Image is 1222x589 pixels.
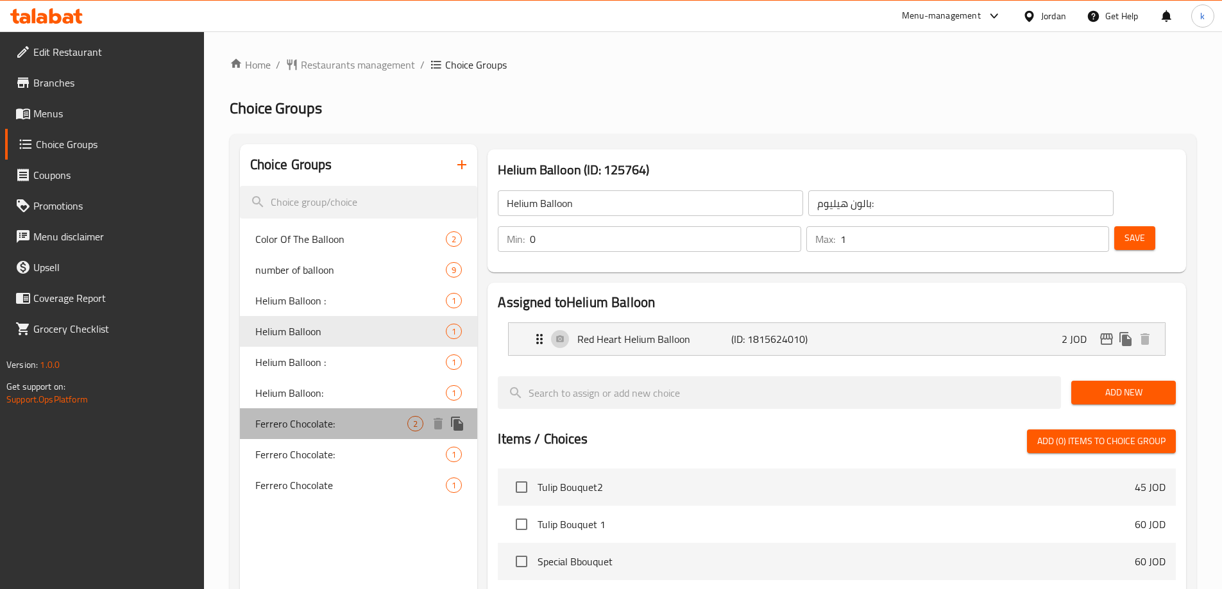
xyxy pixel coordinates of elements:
span: 1 [446,449,461,461]
a: Edit Restaurant [5,37,204,67]
span: Tulip Bouquet2 [538,479,1135,495]
p: Max: [815,231,835,247]
span: Choice Groups [230,94,322,122]
span: 1 [446,387,461,399]
span: Select choice [508,474,535,501]
span: Helium Balloon : [255,354,446,370]
a: Grocery Checklist [5,313,204,344]
a: Restaurants management [285,57,415,72]
h2: Assigned to Helium Balloon [498,293,1176,312]
li: / [420,57,425,72]
input: search [498,376,1061,409]
a: Menu disclaimer [5,221,204,252]
span: Add (0) items to choice group [1037,433,1166,449]
div: Choices [446,354,462,370]
button: Add (0) items to choice group [1027,429,1176,453]
div: Choices [446,477,462,493]
span: Helium Balloon [255,324,446,339]
span: 2 [408,418,423,430]
p: 60 JOD [1135,554,1166,569]
span: Choice Groups [36,137,194,152]
span: Upsell [33,260,194,275]
span: Restaurants management [301,57,415,72]
div: Menu-management [902,8,981,24]
span: Grocery Checklist [33,321,194,336]
button: edit [1097,329,1116,349]
button: duplicate [448,414,467,433]
button: Save [1114,226,1155,250]
div: Helium Balloon:1 [240,377,478,408]
span: Ferrero Chocolate: [255,447,446,462]
span: Edit Restaurant [33,44,194,60]
p: 45 JOD [1135,479,1166,495]
span: Select choice [508,511,535,538]
input: search [240,186,478,219]
span: Menus [33,106,194,121]
span: Add New [1082,385,1166,401]
div: Ferrero Chocolate:1 [240,439,478,470]
span: Promotions [33,198,194,213]
span: Color Of The Balloon [255,231,446,247]
nav: breadcrumb [230,57,1196,72]
div: Choices [446,262,462,278]
span: Save [1124,230,1145,246]
button: delete [1135,329,1155,349]
span: 9 [446,264,461,276]
a: Branches [5,67,204,98]
span: Get support on: [6,378,65,395]
div: Helium Balloon1 [240,316,478,347]
span: Choice Groups [445,57,507,72]
span: Version: [6,356,38,373]
div: number of balloon9 [240,254,478,285]
a: Menus [5,98,204,129]
button: delete [429,414,448,433]
div: Color Of The Balloon2 [240,224,478,254]
div: Jordan [1041,9,1066,23]
span: Ferrero Chocolate [255,477,446,493]
li: / [276,57,280,72]
div: Choices [446,293,462,308]
span: 1 [446,326,461,338]
a: Choice Groups [5,129,204,160]
span: Coverage Report [33,290,194,306]
div: Helium Balloon :1 [240,347,478,377]
div: Helium Balloon :1 [240,285,478,316]
p: Red Heart Helium Balloon [577,331,731,347]
div: Expand [509,323,1165,355]
p: (ID: 1815624010) [731,331,834,347]
p: 2 JOD [1062,331,1097,347]
span: Helium Balloon: [255,385,446,401]
span: Coupons [33,167,194,183]
p: 60 JOD [1135,517,1166,532]
div: Ferrero Chocolate:2deleteduplicate [240,408,478,439]
h2: Choice Groups [250,155,332,174]
button: Add New [1071,381,1176,404]
a: Coverage Report [5,283,204,313]
button: duplicate [1116,329,1135,349]
a: Home [230,57,271,72]
span: number of balloon [255,262,446,278]
a: Promotions [5,190,204,221]
span: Ferrero Chocolate: [255,416,408,431]
span: Tulip Bouquet 1 [538,517,1135,532]
li: Expand [498,317,1176,361]
span: 1 [446,295,461,307]
p: Min: [507,231,525,247]
span: Helium Balloon : [255,293,446,308]
span: k [1200,9,1205,23]
a: Upsell [5,252,204,283]
a: Support.OpsPlatform [6,391,88,408]
span: Menu disclaimer [33,229,194,244]
div: Choices [407,416,423,431]
h2: Items / Choices [498,429,588,449]
span: 1 [446,356,461,369]
span: Special Bbouquet [538,554,1135,569]
a: Coupons [5,160,204,190]
div: Ferrero Chocolate1 [240,470,478,501]
span: 2 [446,233,461,245]
span: Branches [33,75,194,90]
div: Choices [446,447,462,462]
h3: Helium Balloon (ID: 125764) [498,160,1176,180]
span: 1.0.0 [40,356,60,373]
span: 1 [446,479,461,492]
